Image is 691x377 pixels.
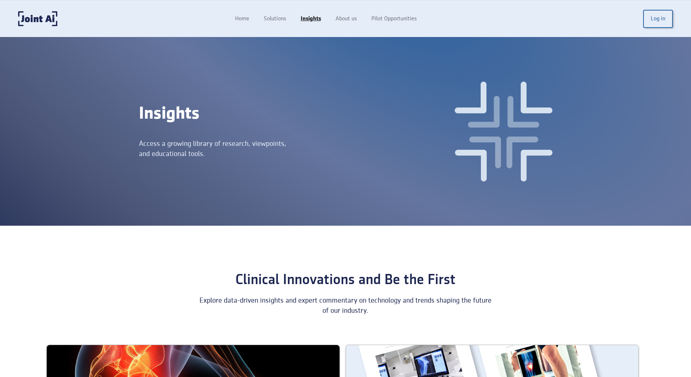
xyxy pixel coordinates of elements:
[643,10,673,28] a: Log in
[139,104,354,124] div: Insights
[228,12,256,26] a: Home
[18,11,57,26] a: home
[364,12,424,26] a: Pilot Opportunities
[328,12,364,26] a: About us
[106,272,585,288] div: Clinical Innovations and Be the First
[256,12,293,26] a: Solutions
[199,295,492,316] div: Explore data-driven insights and expert commentary on technology and trends shaping the future of...
[139,139,289,159] div: Access a growing library of research, viewpoints, and educational tools.
[293,12,328,26] a: Insights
